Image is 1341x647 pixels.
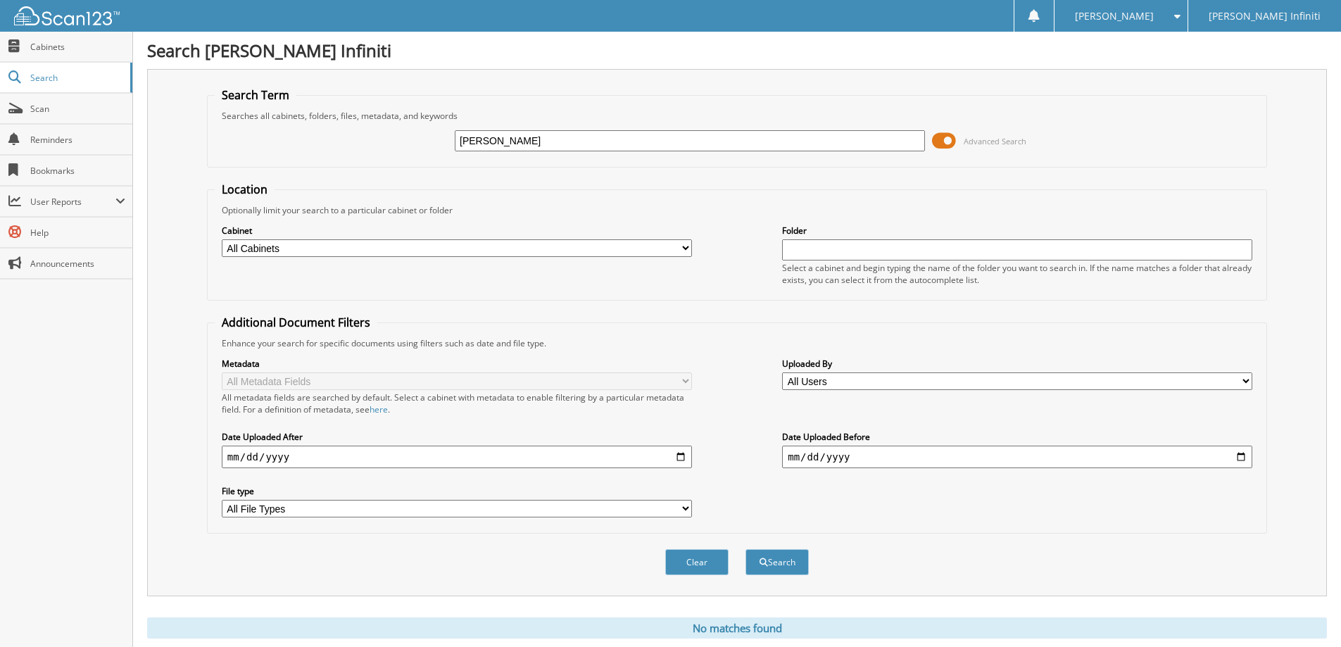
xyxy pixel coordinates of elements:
[1209,12,1321,20] span: [PERSON_NAME] Infiniti
[30,72,123,84] span: Search
[30,165,125,177] span: Bookmarks
[30,134,125,146] span: Reminders
[222,485,692,497] label: File type
[215,204,1259,216] div: Optionally limit your search to a particular cabinet or folder
[782,262,1252,286] div: Select a cabinet and begin typing the name of the folder you want to search in. If the name match...
[1075,12,1154,20] span: [PERSON_NAME]
[222,225,692,237] label: Cabinet
[964,136,1026,146] span: Advanced Search
[782,446,1252,468] input: end
[30,41,125,53] span: Cabinets
[14,6,120,25] img: scan123-logo-white.svg
[30,196,115,208] span: User Reports
[147,617,1327,639] div: No matches found
[222,391,692,415] div: All metadata fields are searched by default. Select a cabinet with metadata to enable filtering b...
[665,549,729,575] button: Clear
[215,87,296,103] legend: Search Term
[215,337,1259,349] div: Enhance your search for specific documents using filters such as date and file type.
[782,225,1252,237] label: Folder
[30,258,125,270] span: Announcements
[782,358,1252,370] label: Uploaded By
[1271,579,1341,647] iframe: Chat Widget
[215,315,377,330] legend: Additional Document Filters
[370,403,388,415] a: here
[222,431,692,443] label: Date Uploaded After
[30,227,125,239] span: Help
[222,446,692,468] input: start
[745,549,809,575] button: Search
[782,431,1252,443] label: Date Uploaded Before
[215,110,1259,122] div: Searches all cabinets, folders, files, metadata, and keywords
[147,39,1327,62] h1: Search [PERSON_NAME] Infiniti
[222,358,692,370] label: Metadata
[30,103,125,115] span: Scan
[215,182,275,197] legend: Location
